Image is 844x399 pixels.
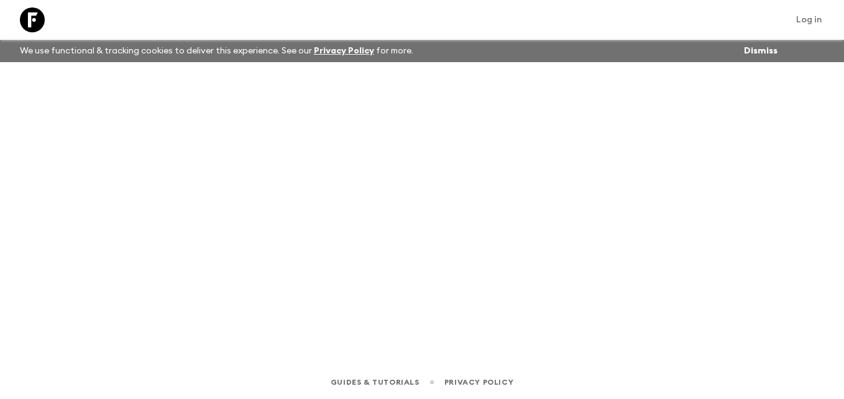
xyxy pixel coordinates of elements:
a: Guides & Tutorials [331,375,420,389]
button: Dismiss [741,42,781,60]
a: Privacy Policy [314,47,374,55]
a: Log in [789,11,829,29]
a: Privacy Policy [444,375,513,389]
p: We use functional & tracking cookies to deliver this experience. See our for more. [15,40,418,62]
